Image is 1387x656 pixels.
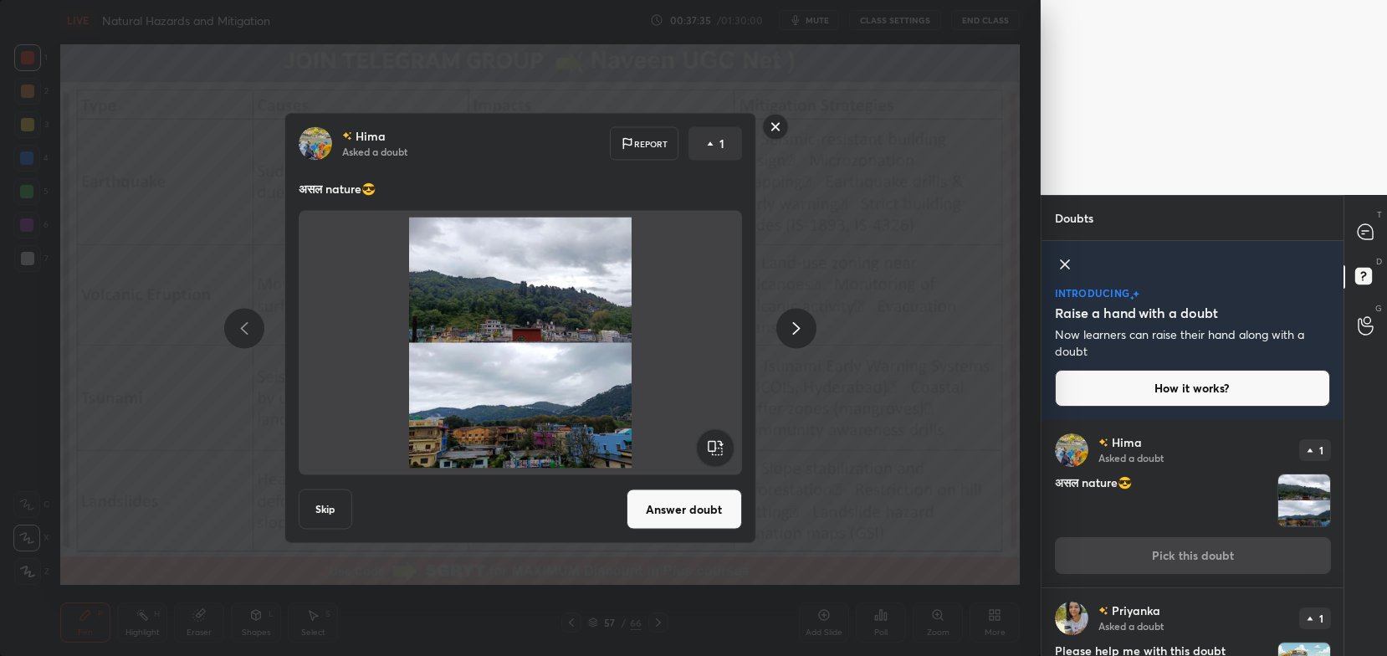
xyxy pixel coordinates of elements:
p: Hima [1112,436,1142,449]
p: Now learners can raise their hand along with a doubt [1055,326,1331,360]
p: असल nature😎 [299,181,742,197]
p: Priyanka [1112,604,1160,618]
p: 1 [719,136,724,152]
img: no-rating-badge.077c3623.svg [1098,438,1108,448]
img: no-rating-badge.077c3623.svg [1098,607,1108,616]
p: T [1377,208,1382,221]
p: 1 [1319,445,1323,455]
h5: Raise a hand with a doubt [1055,303,1218,323]
p: Hima [356,130,386,143]
img: 17599287946F9C59.JPEG [1278,474,1330,526]
img: small-star.76a44327.svg [1130,295,1134,300]
button: Skip [299,489,352,530]
img: eb6f55ce0b7a4199877966ba1fe8bc44.jpg [1055,602,1088,635]
div: Report [610,127,678,161]
p: introducing [1055,288,1130,298]
p: Asked a doubt [342,145,407,158]
p: 1 [1319,613,1323,623]
img: e494b397b4b14904a1e3350466bc987d.jpg [299,127,332,161]
button: How it works? [1055,370,1331,407]
p: Asked a doubt [1098,451,1164,464]
img: large-star.026637fe.svg [1133,290,1139,298]
img: 17599287946F9C59.JPEG [319,218,722,469]
img: e494b397b4b14904a1e3350466bc987d.jpg [1055,433,1088,467]
p: Doubts [1042,196,1107,240]
p: G [1375,302,1382,315]
img: no-rating-badge.077c3623.svg [342,131,352,141]
button: Answer doubt [627,489,742,530]
p: Asked a doubt [1098,619,1164,633]
h4: असल nature😎 [1055,474,1271,527]
div: grid [1042,420,1344,656]
p: D [1376,255,1382,268]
